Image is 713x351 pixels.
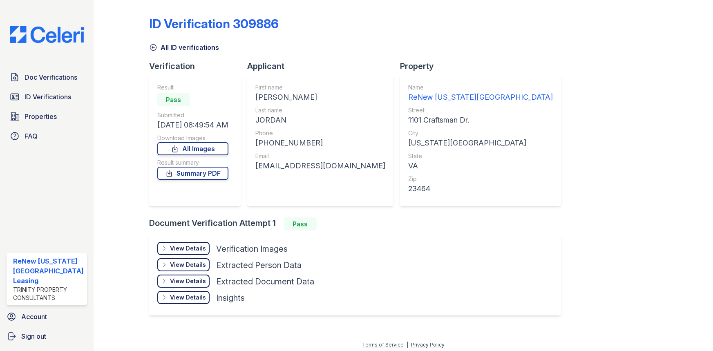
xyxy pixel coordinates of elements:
div: Trinity Property Consultants [13,286,84,302]
span: Account [21,312,47,322]
div: 23464 [408,183,553,195]
div: ID Verification 309886 [149,16,279,31]
a: All Images [157,142,228,155]
a: Privacy Policy [411,342,445,348]
div: Zip [408,175,553,183]
span: ID Verifications [25,92,71,102]
a: Summary PDF [157,167,228,180]
a: ID Verifications [7,89,87,105]
div: [DATE] 08:49:54 AM [157,119,228,131]
span: Properties [25,112,57,121]
div: Extracted Document Data [216,276,314,287]
div: Document Verification Attempt 1 [149,217,568,230]
div: Email [255,152,385,160]
a: All ID verifications [149,42,219,52]
div: | [407,342,408,348]
div: Street [408,106,553,114]
a: FAQ [7,128,87,144]
div: JORDAN [255,114,385,126]
div: ReNew [US_STATE][GEOGRAPHIC_DATA] [408,92,553,103]
div: VA [408,160,553,172]
div: Insights [216,292,245,304]
div: Pass [284,217,317,230]
div: 1101 Craftsman Dr. [408,114,553,126]
div: View Details [170,277,206,285]
a: Account [3,309,90,325]
div: State [408,152,553,160]
div: View Details [170,261,206,269]
div: Phone [255,129,385,137]
div: Result summary [157,159,228,167]
div: Submitted [157,111,228,119]
div: Verification [149,60,247,72]
div: View Details [170,293,206,302]
div: City [408,129,553,137]
div: Result [157,83,228,92]
a: Terms of Service [362,342,404,348]
span: Doc Verifications [25,72,77,82]
span: FAQ [25,131,38,141]
div: First name [255,83,385,92]
div: [PHONE_NUMBER] [255,137,385,149]
div: Name [408,83,553,92]
div: Pass [157,93,190,106]
span: Sign out [21,331,46,341]
iframe: chat widget [679,318,705,343]
div: Download Images [157,134,228,142]
a: Name ReNew [US_STATE][GEOGRAPHIC_DATA] [408,83,553,103]
img: CE_Logo_Blue-a8612792a0a2168367f1c8372b55b34899dd931a85d93a1a3d3e32e68fde9ad4.png [3,26,90,43]
div: [EMAIL_ADDRESS][DOMAIN_NAME] [255,160,385,172]
div: Property [400,60,568,72]
div: [PERSON_NAME] [255,92,385,103]
a: Properties [7,108,87,125]
div: Last name [255,106,385,114]
div: Extracted Person Data [216,259,302,271]
div: View Details [170,244,206,253]
a: Sign out [3,328,90,344]
a: Doc Verifications [7,69,87,85]
div: [US_STATE][GEOGRAPHIC_DATA] [408,137,553,149]
div: ReNew [US_STATE][GEOGRAPHIC_DATA] Leasing [13,256,84,286]
div: Verification Images [216,243,288,255]
div: Applicant [247,60,400,72]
